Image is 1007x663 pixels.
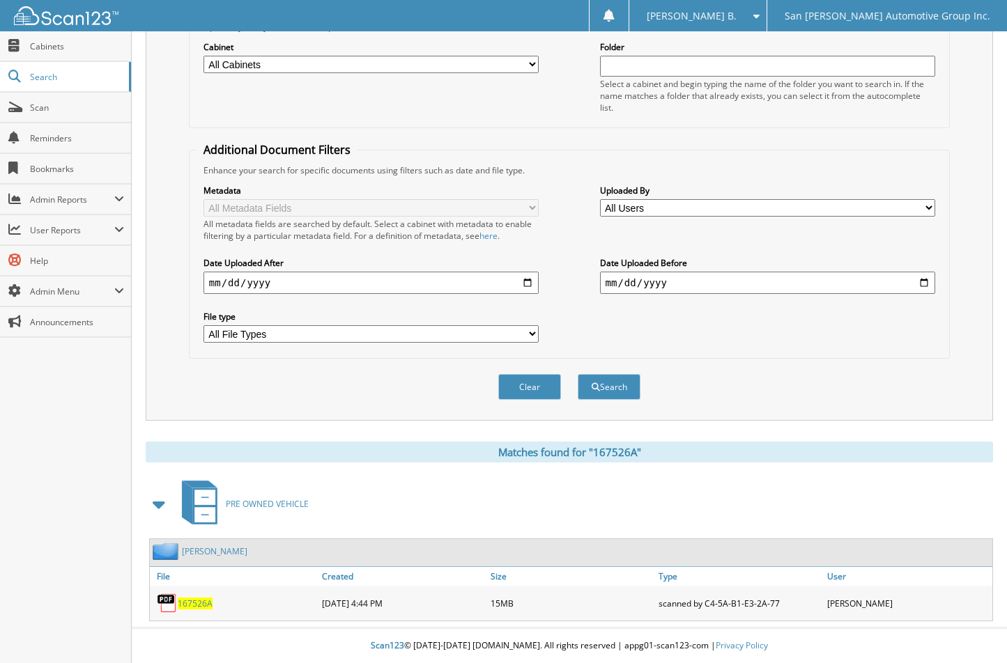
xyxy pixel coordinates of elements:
span: Cabinets [30,40,124,52]
a: [PERSON_NAME] [182,545,247,557]
span: Scan [30,102,124,114]
a: here [479,230,498,242]
label: Cabinet [203,41,539,53]
span: Admin Reports [30,194,114,205]
span: San [PERSON_NAME] Automotive Group Inc. [785,12,990,20]
input: start [203,272,539,294]
legend: Additional Document Filters [197,142,358,157]
a: Created [318,567,487,586]
span: Scan123 [371,639,404,651]
a: User [824,567,992,586]
span: Announcements [30,316,124,328]
div: scanned by C4-5A-B1-E3-2A-77 [655,589,824,617]
div: [PERSON_NAME] [824,589,992,617]
div: Select a cabinet and begin typing the name of the folder you want to search in. If the name match... [600,78,936,114]
label: File type [203,311,539,322]
button: Clear [498,374,561,400]
input: end [600,272,936,294]
label: Date Uploaded After [203,257,539,269]
span: Reminders [30,132,124,144]
span: PRE OWNED VEHICLE [226,498,309,510]
div: Enhance your search for specific documents using filters such as date and file type. [197,164,942,176]
div: [DATE] 4:44 PM [318,589,487,617]
span: Admin Menu [30,286,114,297]
div: 15MB [487,589,656,617]
div: © [DATE]-[DATE] [DOMAIN_NAME]. All rights reserved | appg01-scan123-com | [132,629,1007,663]
span: Help [30,255,124,267]
img: scan123-logo-white.svg [14,6,118,25]
span: User Reports [30,224,114,236]
div: Matches found for "167526A" [146,442,993,462]
img: PDF.png [157,593,178,614]
a: 167526A [178,598,213,609]
span: Search [30,71,122,83]
span: [PERSON_NAME] B. [647,12,737,20]
iframe: Chat Widget [937,596,1007,663]
img: folder2.png [153,543,182,560]
div: All metadata fields are searched by default. Select a cabinet with metadata to enable filtering b... [203,218,539,242]
button: Search [578,374,640,400]
label: Date Uploaded Before [600,257,936,269]
label: Folder [600,41,936,53]
span: Bookmarks [30,163,124,175]
a: Privacy Policy [716,639,768,651]
a: File [150,567,318,586]
a: PRE OWNED VEHICLE [174,476,309,531]
label: Metadata [203,185,539,196]
label: Uploaded By [600,185,936,196]
a: Size [487,567,656,586]
a: Type [655,567,824,586]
